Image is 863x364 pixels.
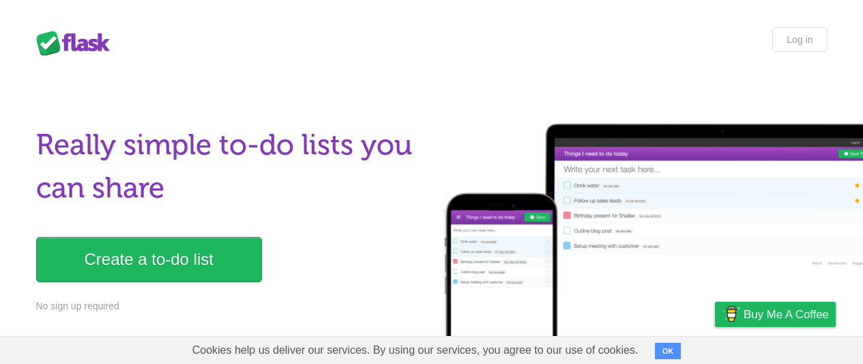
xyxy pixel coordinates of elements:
[36,124,424,210] h1: Really simple to-do lists you can share
[772,27,827,52] a: Log in
[715,302,836,327] a: Buy me a coffee
[179,337,652,364] span: Cookies help us deliver our services. By using our services, you agree to our use of cookies.
[655,343,682,359] button: OK
[722,303,740,326] img: Buy me a coffee
[36,237,262,282] a: Create a to-do list
[36,299,424,313] p: No sign up required
[744,303,829,326] span: Buy me a coffee
[36,31,118,55] div: Flask Lists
